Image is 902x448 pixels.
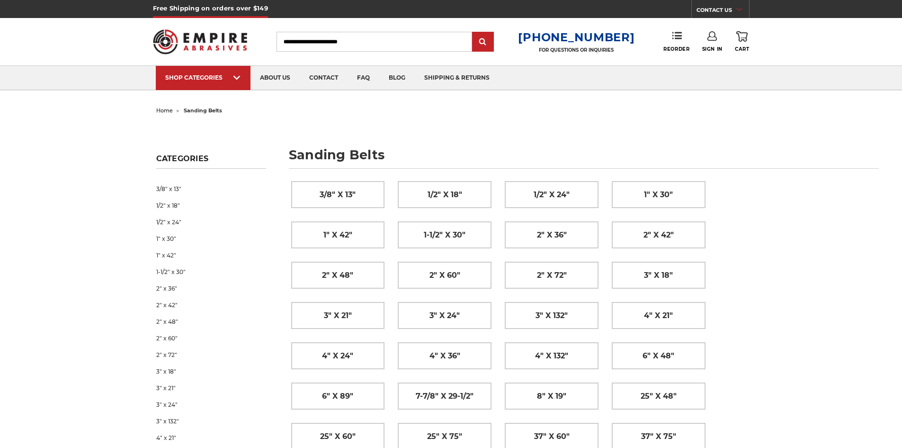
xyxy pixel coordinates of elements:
a: 1/2" x 24" [505,182,598,208]
a: home [156,107,173,114]
a: 1" x 42" [156,247,266,264]
a: 3" x 21" [156,380,266,396]
span: 7-7/8" x 29-1/2" [416,388,473,404]
a: 1" x 42" [292,222,384,248]
span: 3" x 132" [536,308,568,324]
span: 3" x 18" [644,267,673,283]
a: 2" x 48" [156,313,266,330]
a: 3" x 18" [156,363,266,380]
a: 1-1/2" x 30" [156,264,266,280]
a: 3" x 24" [398,302,491,329]
a: 3" x 18" [612,262,705,288]
a: 6" x 89" [292,383,384,409]
a: CONTACT US [697,5,749,18]
span: 25" x 60" [320,429,356,445]
a: 3/8" x 13" [292,182,384,208]
a: 3/8" x 13" [156,181,266,197]
span: 3" x 24" [429,308,460,324]
a: 2" x 60" [156,330,266,347]
a: 4" x 24" [292,343,384,369]
span: 1-1/2" x 30" [424,227,465,243]
a: Cart [735,31,749,52]
a: 1" x 30" [156,230,266,247]
p: FOR QUESTIONS OR INQUIRIES [518,47,634,53]
a: 1/2" x 18" [156,197,266,214]
a: 2" x 42" [156,297,266,313]
a: 4" x 36" [398,343,491,369]
span: 2" x 42" [643,227,674,243]
a: 25" x 48" [612,383,705,409]
span: 6" x 48" [643,348,674,364]
a: 6" x 48" [612,343,705,369]
h5: Categories [156,154,266,169]
span: Cart [735,46,749,52]
a: 1/2" x 18" [398,182,491,208]
a: 2" x 60" [398,262,491,288]
span: 2" x 60" [429,267,460,283]
span: 4" x 21" [644,308,673,324]
a: 1" x 30" [612,182,705,208]
a: 2" x 36" [156,280,266,297]
span: 25" x 48" [641,388,677,404]
a: 3" x 132" [156,413,266,430]
span: 2" x 36" [537,227,567,243]
a: 7-7/8" x 29-1/2" [398,383,491,409]
a: 3" x 132" [505,302,598,329]
a: 1-1/2" x 30" [398,222,491,248]
a: contact [300,66,348,90]
input: Submit [473,33,492,52]
span: sanding belts [184,107,222,114]
a: 4" x 132" [505,343,598,369]
a: [PHONE_NUMBER] [518,30,634,44]
a: 4" x 21" [612,302,705,329]
span: 1" x 42" [323,227,352,243]
a: 2" x 42" [612,222,705,248]
span: 37" x 75" [641,429,676,445]
img: Empire Abrasives [153,23,248,60]
a: Reorder [663,31,689,52]
a: 3" x 24" [156,396,266,413]
a: 8" x 19" [505,383,598,409]
a: 3" x 21" [292,302,384,329]
span: 2" x 72" [537,267,567,283]
span: 4" x 36" [429,348,460,364]
span: 3" x 21" [324,308,352,324]
span: 4" x 24" [322,348,353,364]
a: shipping & returns [415,66,499,90]
a: 2" x 48" [292,262,384,288]
span: 6" x 89" [322,388,353,404]
div: SHOP CATEGORIES [165,74,241,81]
a: blog [379,66,415,90]
span: 37" x 60" [534,429,570,445]
span: 8" x 19" [537,388,566,404]
a: faq [348,66,379,90]
span: 2" x 48" [322,267,353,283]
h1: sanding belts [289,148,879,169]
span: 3/8" x 13" [320,187,356,203]
a: 2" x 36" [505,222,598,248]
span: Sign In [702,46,723,52]
a: 4" x 21" [156,430,266,446]
span: 4" x 132" [535,348,568,364]
a: 2" x 72" [156,347,266,363]
a: 2" x 72" [505,262,598,288]
span: 1/2" x 24" [534,187,570,203]
span: 25" x 75" [427,429,462,445]
span: 1" x 30" [644,187,673,203]
a: 1/2" x 24" [156,214,266,230]
span: Reorder [663,46,689,52]
a: about us [250,66,300,90]
span: 1/2" x 18" [428,187,462,203]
